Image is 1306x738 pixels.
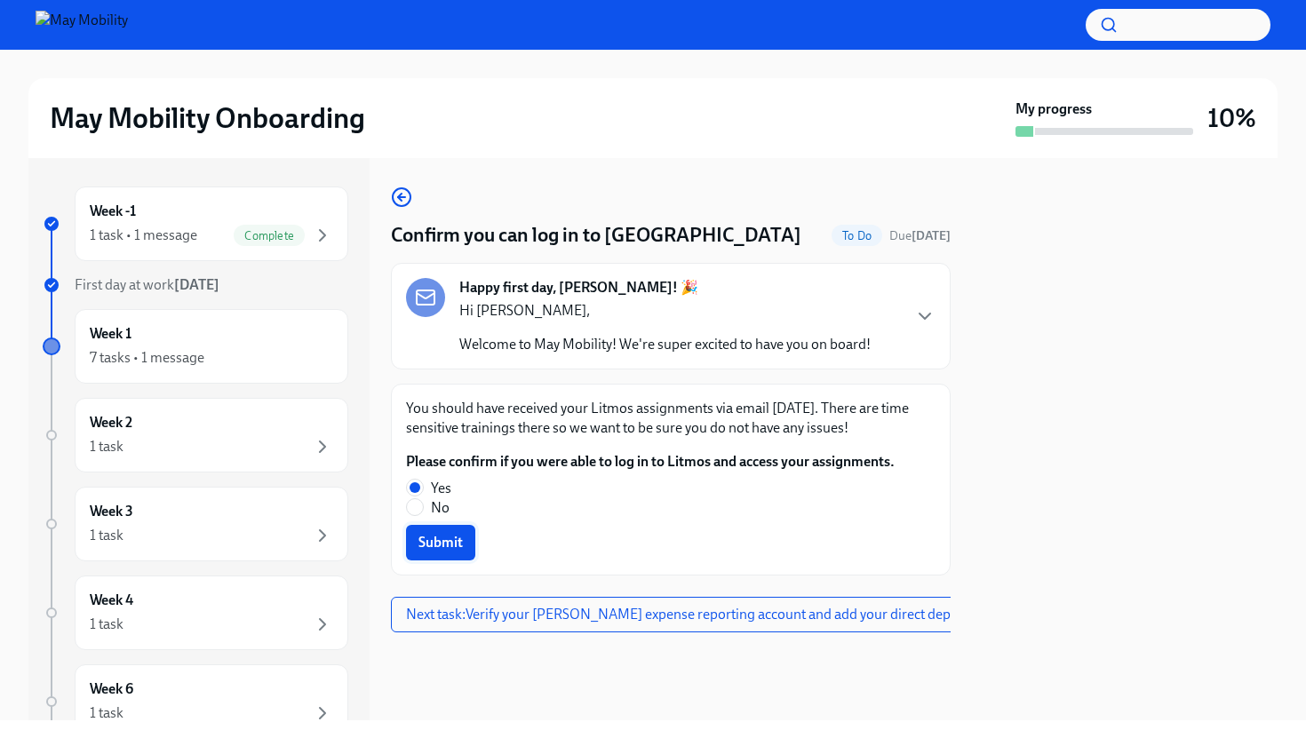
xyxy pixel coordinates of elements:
[1207,102,1256,134] h3: 10%
[90,348,204,368] div: 7 tasks • 1 message
[174,276,219,293] strong: [DATE]
[90,591,133,610] h6: Week 4
[90,526,123,545] div: 1 task
[391,597,1063,632] button: Next task:Verify your [PERSON_NAME] expense reporting account and add your direct deposit informa...
[90,437,123,456] div: 1 task
[912,228,951,243] strong: [DATE]
[43,487,348,561] a: Week 31 task
[43,575,348,650] a: Week 41 task
[459,301,871,321] p: Hi [PERSON_NAME],
[90,679,133,699] h6: Week 6
[431,498,450,518] span: No
[90,202,136,221] h6: Week -1
[75,276,219,293] span: First day at work
[90,324,131,344] h6: Week 1
[406,452,895,472] label: Please confirm if you were able to log in to Litmos and access your assignments.
[50,100,365,136] h2: May Mobility Onboarding
[832,229,882,242] span: To Do
[889,228,951,243] span: Due
[431,479,451,498] span: Yes
[234,229,305,242] span: Complete
[43,275,348,295] a: First day at work[DATE]
[406,606,1048,623] span: Next task : Verify your [PERSON_NAME] expense reporting account and add your direct deposit infor...
[418,534,463,552] span: Submit
[36,11,128,39] img: May Mobility
[90,502,133,521] h6: Week 3
[43,309,348,384] a: Week 17 tasks • 1 message
[459,278,698,298] strong: Happy first day, [PERSON_NAME]! 🎉
[90,703,123,723] div: 1 task
[1015,99,1092,119] strong: My progress
[43,186,348,261] a: Week -11 task • 1 messageComplete
[43,398,348,472] a: Week 21 task
[406,399,936,438] p: You should have received your Litmos assignments via email [DATE]. There are time sensitive train...
[459,335,871,354] p: Welcome to May Mobility! We're super excited to have you on board!
[90,413,132,432] h6: Week 2
[889,227,951,244] span: August 12th, 2025 09:00
[90,226,197,245] div: 1 task • 1 message
[391,222,801,249] h4: Confirm you can log in to [GEOGRAPHIC_DATA]
[90,615,123,634] div: 1 task
[406,525,475,560] button: Submit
